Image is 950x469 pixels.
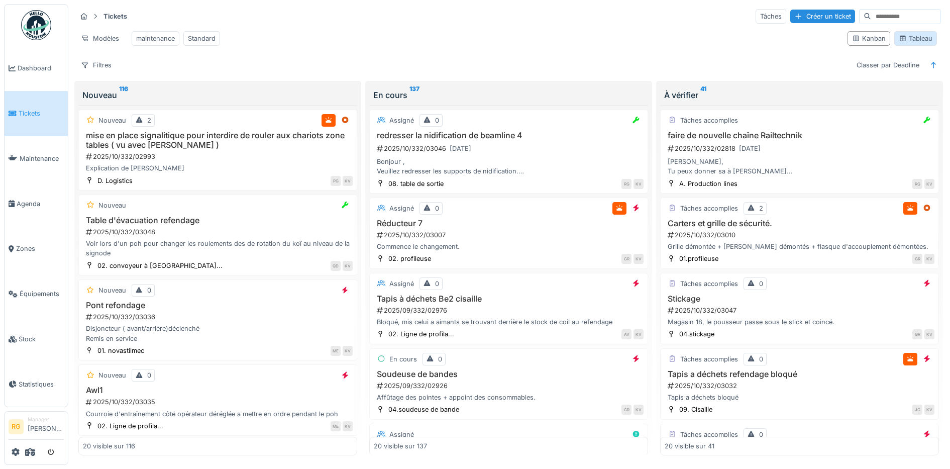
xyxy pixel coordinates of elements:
span: Statistiques [19,380,64,389]
div: 20 visible sur 137 [374,441,427,451]
div: KV [634,405,644,415]
div: 2025/10/332/03048 [85,227,353,237]
div: 0 [759,354,763,364]
div: Bonjour , Veuillez redresser les supports de nidification. soulever la nidification. enlever les ... [374,157,644,176]
img: Badge_color-CXgf-gQk.svg [21,10,51,40]
div: Tâches accomplies [680,204,738,213]
div: KV [634,254,644,264]
div: Explication de [PERSON_NAME] [83,163,353,173]
div: AV [621,329,631,339]
div: Magasin 18, le pousseur passe sous le stick et coincé. [665,317,934,327]
div: 04.soudeuse de bande [388,405,459,414]
div: 2 [147,116,151,125]
div: Tâches accomplies [680,116,738,125]
div: [PERSON_NAME], Tu peux donner sa à [PERSON_NAME] couper la chaine 16B1 en des morceau de 3 maillo... [665,157,934,176]
div: Nouveau [98,201,126,210]
div: 01.profileuse [679,254,718,263]
span: Équipements [20,289,64,299]
div: 02. profileuse [388,254,431,263]
div: Assigné [389,279,414,289]
div: 04.stickage [679,329,714,339]
div: 01. novastilmec [97,346,144,355]
a: Tickets [5,91,68,136]
div: Disjoncteur ( avant/arrière)déclenché Remis en service [83,324,353,343]
div: KV [924,254,934,264]
div: Tâches accomplies [680,354,738,364]
h3: Awl1 [83,386,353,395]
h3: Pont refondage [83,301,353,310]
div: ME [331,421,341,431]
div: 02. convoyeur à [GEOGRAPHIC_DATA]... [97,261,223,270]
div: [DATE] [450,144,471,153]
h3: faire de nouvelle chaîne Railtechnik [665,131,934,140]
div: [DATE] [739,144,761,153]
div: À vérifier [664,89,935,101]
div: 20 visible sur 116 [83,441,135,451]
div: Tâches [756,9,786,24]
div: Classer par Deadline [852,58,924,72]
div: A. Production lines [679,179,737,189]
div: 0 [147,286,151,295]
div: 0 [438,354,442,364]
div: 2025/10/332/03036 [85,312,353,322]
span: Stock [19,334,64,344]
div: maintenance [136,34,175,43]
a: Stock [5,317,68,362]
div: Affûtage des pointes + appoint des consommables. [374,393,644,402]
div: 02. Ligne de profila... [388,329,454,339]
div: 0 [435,204,439,213]
div: KV [343,346,353,356]
a: Dashboard [5,46,68,91]
div: PG [331,176,341,186]
a: Équipements [5,271,68,317]
div: Nouveau [98,370,126,380]
div: 0 [759,279,763,289]
div: Tableau [899,34,932,43]
h3: Table d'évacuation refendage [83,216,353,225]
div: Filtres [76,58,116,72]
h3: Soudeuse de bandes [374,369,644,379]
a: RG Manager[PERSON_NAME] [9,416,64,440]
div: 2025/10/332/02993 [85,152,353,161]
div: 20 visible sur 41 [665,441,714,451]
div: En cours [373,89,644,101]
a: Zones [5,226,68,271]
sup: 116 [119,89,128,101]
div: 2025/09/332/02976 [376,306,644,315]
span: Agenda [17,199,64,209]
strong: Tickets [99,12,131,21]
div: KV [924,405,934,415]
div: Tapis a déchets bloqué [665,393,934,402]
h3: Réducteur 7 [374,219,644,228]
div: 0 [759,430,763,439]
div: 08. table de sortie [388,179,444,189]
div: Assigné [389,116,414,125]
li: [PERSON_NAME] [28,416,64,437]
div: 0 [435,116,439,125]
h3: redresser la nidification de beamline 4 [374,131,644,140]
div: KV [924,329,934,339]
div: QD [331,261,341,271]
div: GR [912,329,922,339]
div: GR [912,254,922,264]
h3: Carters et grille de sécurité. [665,219,934,228]
div: 2025/10/332/02818 [667,142,934,155]
div: Modèles [76,31,124,46]
div: Commence le changement. [374,242,644,251]
div: D. Logistics [97,176,133,185]
div: Assigné [389,204,414,213]
div: Tâches accomplies [680,279,738,289]
div: Courroie d'entraînement côté opérateur déréglée a mettre en ordre pendant le poh [83,409,353,419]
span: Maintenance [20,154,64,163]
div: Nouveau [98,116,126,125]
sup: 137 [409,89,419,101]
h3: Tapis a déchets refendage bloqué [665,369,934,379]
div: 2025/10/332/03035 [85,397,353,407]
div: Nouveau [98,286,126,295]
div: KV [343,421,353,431]
div: 0 [435,279,439,289]
div: ME [331,346,341,356]
div: JC [912,405,922,415]
div: KV [634,329,644,339]
div: 2025/10/332/03007 [376,230,644,240]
